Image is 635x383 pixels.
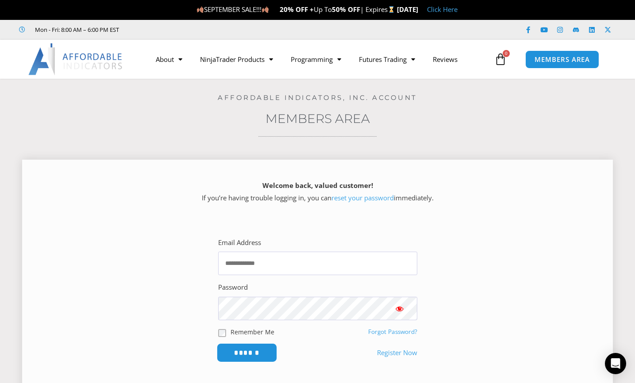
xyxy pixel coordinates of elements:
a: reset your password [331,193,394,202]
nav: Menu [147,49,493,69]
a: 0 [481,46,520,72]
a: Forgot Password? [368,328,417,336]
strong: [DATE] [397,5,418,14]
img: 🍂 [197,6,204,13]
strong: Welcome back, valued customer! [262,181,373,190]
button: Show password [382,297,417,320]
span: Mon - Fri: 8:00 AM – 6:00 PM EST [33,24,119,35]
span: MEMBERS AREA [535,56,590,63]
a: Members Area [266,111,370,126]
a: Click Here [427,5,458,14]
label: Remember Me [231,327,274,337]
div: Open Intercom Messenger [605,353,626,374]
span: SEPTEMBER SALE!!! Up To | Expires [196,5,397,14]
a: NinjaTrader Products [191,49,282,69]
strong: 20% OFF + [280,5,314,14]
a: MEMBERS AREA [525,50,599,69]
span: 0 [503,50,510,57]
a: Futures Trading [350,49,424,69]
a: Reviews [424,49,466,69]
img: 🍂 [262,6,269,13]
img: LogoAI | Affordable Indicators – NinjaTrader [28,43,123,75]
iframe: Customer reviews powered by Trustpilot [131,25,264,34]
a: About [147,49,191,69]
a: Programming [282,49,350,69]
a: Affordable Indicators, Inc. Account [218,93,417,102]
strong: 50% OFF [332,5,360,14]
p: If you’re having trouble logging in, you can immediately. [38,180,597,204]
a: Register Now [377,347,417,359]
img: ⌛ [388,6,395,13]
label: Password [218,281,248,294]
label: Email Address [218,237,261,249]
